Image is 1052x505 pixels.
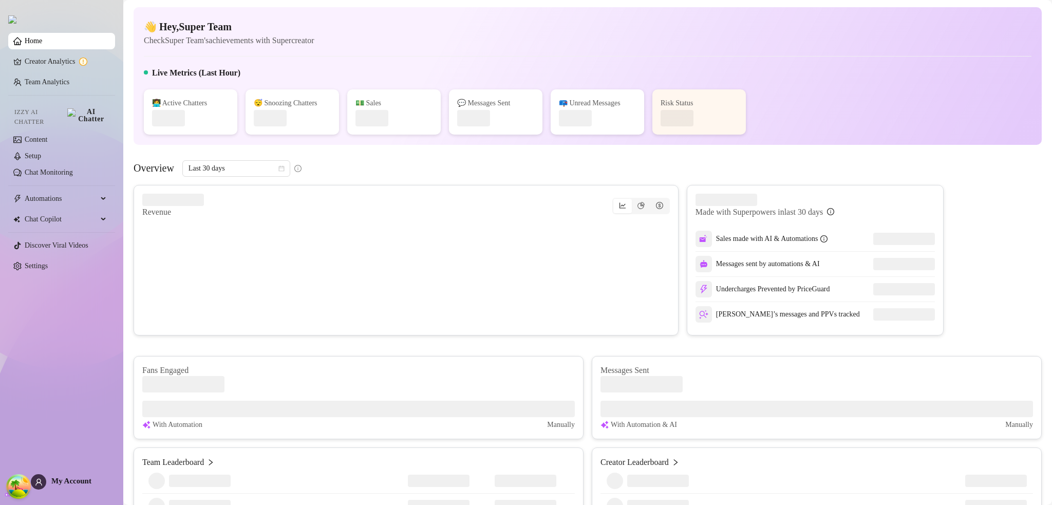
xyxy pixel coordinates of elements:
a: Creator Analytics exclamation-circle [25,53,107,70]
div: segmented control [612,198,670,214]
img: svg%3e [142,419,151,431]
a: Content [25,136,47,143]
span: Chat Copilot [25,211,98,228]
span: pie-chart [637,202,645,209]
span: Last 30 days [189,161,284,176]
div: Risk Status [661,98,738,109]
img: svg%3e [700,260,708,268]
article: Made with Superpowers in last 30 days [696,206,823,218]
div: Undercharges Prevented by PriceGuard [696,281,830,297]
span: user [35,478,43,486]
span: thunderbolt [13,195,22,203]
h4: 👋 Hey, Super Team [144,20,314,34]
a: Home [25,37,42,45]
article: Fans Engaged [142,365,575,376]
img: svg%3e [600,419,609,431]
div: 💵 Sales [355,98,433,109]
a: Settings [25,262,48,270]
article: With Automation [153,419,202,431]
span: Izzy AI Chatter [14,107,63,127]
article: Creator Leaderboard [600,456,669,469]
a: Setup [25,152,41,160]
article: Check Super Team's achievements with Supercreator [144,34,314,47]
button: Open Tanstack query devtools [8,476,29,497]
article: Team Leaderboard [142,456,204,469]
article: Revenue [142,206,204,218]
div: 💬 Messages Sent [457,98,534,109]
span: My Account [51,477,91,485]
div: 👩‍💻 Active Chatters [152,98,229,109]
span: build [5,490,12,497]
span: Automations [25,191,98,207]
div: Messages sent by automations & AI [696,256,820,272]
span: line-chart [619,202,626,209]
article: With Automation & AI [611,419,677,431]
img: svg%3e [699,285,708,294]
span: calendar [278,165,285,172]
article: Messages Sent [600,365,1033,376]
img: logo.svg [8,15,16,24]
div: 📪 Unread Messages [559,98,636,109]
div: Sales made with AI & Automations [716,233,828,245]
img: AI Chatter [67,108,107,123]
a: Discover Viral Videos [25,241,88,249]
div: [PERSON_NAME]’s messages and PPVs tracked [696,306,860,323]
span: info-circle [827,208,834,215]
span: right [207,456,214,469]
div: 😴 Snoozing Chatters [254,98,331,109]
img: Chat Copilot [13,216,20,223]
span: info-circle [294,165,302,172]
img: svg%3e [699,310,708,319]
span: dollar-circle [656,202,663,209]
h5: Live Metrics (Last Hour) [152,67,240,79]
article: Manually [547,419,575,431]
article: Overview [134,160,174,176]
img: svg%3e [699,234,708,244]
a: Team Analytics [25,78,69,86]
a: Chat Monitoring [25,169,73,176]
span: right [672,456,679,469]
article: Manually [1005,419,1033,431]
span: info-circle [820,235,828,242]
